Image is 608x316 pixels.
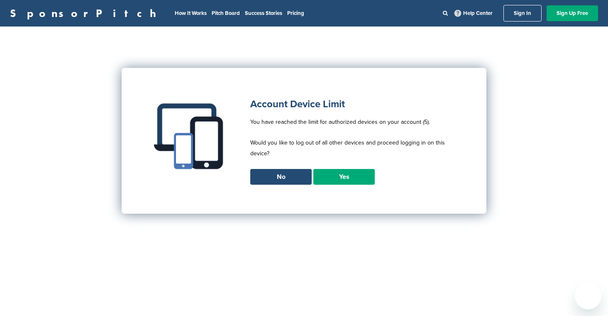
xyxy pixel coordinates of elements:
[250,169,312,185] a: No
[151,97,230,176] img: Multiple devices
[175,10,207,17] a: How It Works
[250,117,457,169] p: You have reached the limit for authorized devices on your account (5). Would you like to log out ...
[575,283,601,309] iframe: Button to launch messaging window
[313,169,375,185] a: Yes
[287,10,304,17] a: Pricing
[547,5,598,21] a: Sign Up Free
[250,97,457,112] h1: Account Device Limit
[212,10,240,17] a: Pitch Board
[245,10,282,17] a: Success Stories
[503,5,542,22] a: Sign In
[10,8,161,19] a: SponsorPitch
[453,8,494,18] a: Help Center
